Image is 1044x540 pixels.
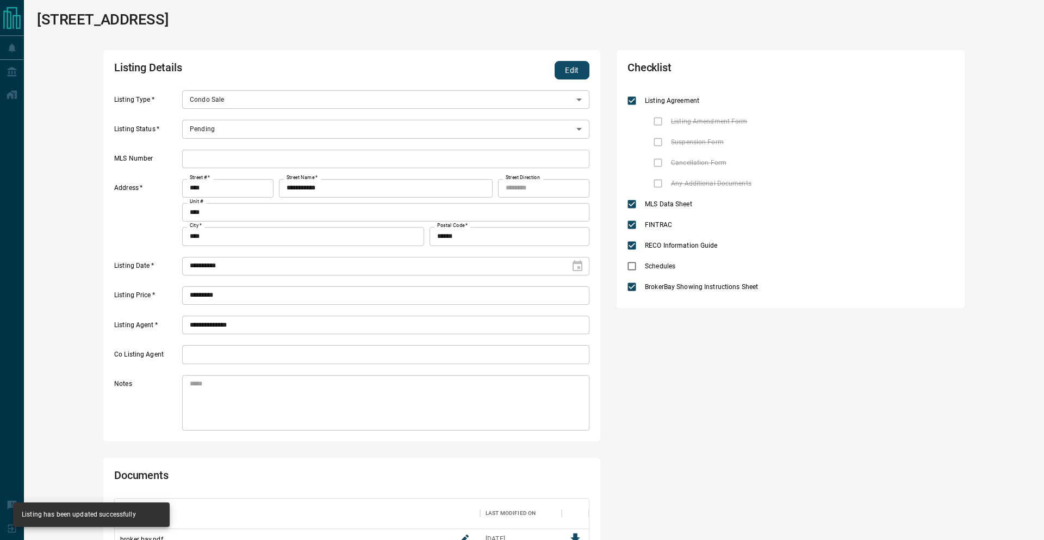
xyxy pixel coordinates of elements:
[114,261,179,275] label: Listing Date
[114,321,179,335] label: Listing Agent
[668,158,729,168] span: Cancellation Form
[114,154,179,168] label: MLS Number
[642,96,702,106] span: Listing Agreement
[115,498,480,529] div: Filename
[37,11,169,28] h1: [STREET_ADDRESS]
[287,174,318,181] label: Street Name
[190,198,203,205] label: Unit #
[114,183,179,246] label: Address
[182,120,589,138] div: Pending
[555,61,589,79] button: Edit
[642,241,720,250] span: RECO Information Guide
[114,469,399,487] h2: Documents
[642,199,695,209] span: MLS Data Sheet
[486,498,536,529] div: Last Modified On
[642,261,678,271] span: Schedules
[114,291,179,305] label: Listing Price
[114,125,179,139] label: Listing Status
[114,379,179,431] label: Notes
[668,137,726,147] span: Suspension Form
[642,282,761,292] span: BrokerBay Showing Instructions Sheet
[642,220,675,230] span: FINTRAC
[114,95,179,109] label: Listing Type
[480,498,562,529] div: Last Modified On
[120,498,147,529] div: Filename
[182,90,589,109] div: Condo Sale
[114,61,399,79] h2: Listing Details
[190,174,210,181] label: Street #
[190,222,202,229] label: City
[668,116,750,126] span: Listing Amendment Form
[22,506,136,524] div: Listing has been updated successfully
[114,350,179,364] label: Co Listing Agent
[668,179,754,188] span: Any Additional Documents
[437,222,468,229] label: Postal Code
[627,61,823,79] h2: Checklist
[506,174,540,181] label: Street Direction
